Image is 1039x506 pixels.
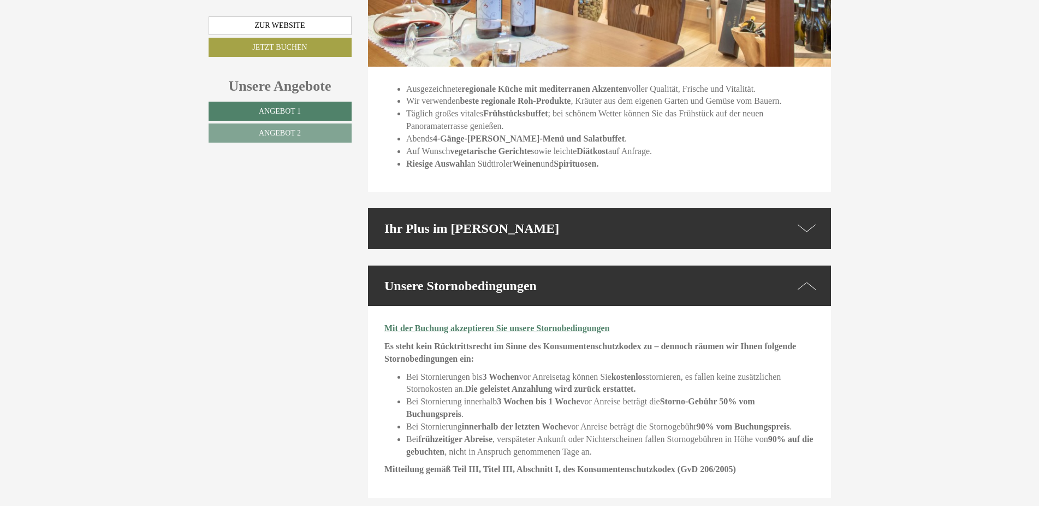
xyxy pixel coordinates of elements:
strong: Es steht kein Rücktrittsrecht im Sinne des Konsumentenschutzkodex zu – dennoch räumen wir Ihnen f... [384,342,796,363]
strong: kostenlos [611,372,646,381]
span: Angebot 2 [259,129,301,137]
li: Ausgezeichnete voller Qualität, Frische und Vitalität. [406,83,815,96]
strong: Diätkost [577,146,608,156]
strong: 90% auf die gebuchten [406,434,813,456]
strong: 90% vom Buchungspreis [697,422,789,431]
strong: Storno-Gebühr 50% vom Buchungspreis [406,397,755,419]
strong: 4-Gänge-[PERSON_NAME]-Menü und Salatbuffet [433,134,625,143]
strong: Riesige Auswahl [406,159,467,168]
strong: Mitteilung gemäß Teil III, Titel III, Abschnitt I, des Konsumentenschutzkodex (GvD 206/2005) [384,464,736,474]
li: an Südtiroler und [406,158,815,170]
li: Bei Stornierung innerhalb vor Anreise beträgt die . [406,396,815,421]
a: Zur Website [209,16,352,35]
div: Ihr Plus im [PERSON_NAME] [368,208,831,249]
li: Abends . [406,133,815,145]
strong: 3 Wochen bis 1 Woche [497,397,580,406]
strong: Weinen [513,159,541,168]
strong: Die geleistet Anzahlung wird zurück erstattet. [465,384,636,393]
div: Unsere Stornobedingungen [368,266,831,306]
strong: regionale Küche mit mediterranen Akzenten [461,84,627,93]
li: Auf Wunsch sowie leichte auf Anfrage. [406,145,815,158]
strong: Spirituosen. [554,159,598,168]
strong: frühzeitiger Abreise [418,434,492,444]
li: Bei Stornierungen bis vor Anreisetag können Sie stornieren, es fallen keine zusätzlichen Stornoko... [406,371,815,396]
li: Täglich großes vitales ; bei schönem Wetter können Sie das Frühstück auf der neuen Panoramaterras... [406,108,815,133]
strong: Frühstücksbuffet [483,109,548,118]
strong: beste regionale Roh-Produkte [460,96,571,105]
li: Bei , verspäteter Ankunft oder Nichterscheinen fallen Stornogebühren in Höhe von , nicht in Anspr... [406,433,815,458]
span: Angebot 1 [259,107,301,115]
li: Bei Stornierung vor Anreise beträgt die Stornogebühr . [406,421,815,433]
strong: innerhalb der letzten Woche [462,422,567,431]
strong: 3 Wochen [483,372,519,381]
li: Wir verwenden , Kräuter aus dem eigenen Garten und Gemüse vom Bauern. [406,95,815,108]
strong: vegetarische Gerichte [450,146,531,156]
div: Unsere Angebote [209,76,352,96]
a: Jetzt buchen [209,38,352,57]
strong: Mit der Buchung akzeptieren Sie unsere Stornobedingungen [384,323,610,333]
